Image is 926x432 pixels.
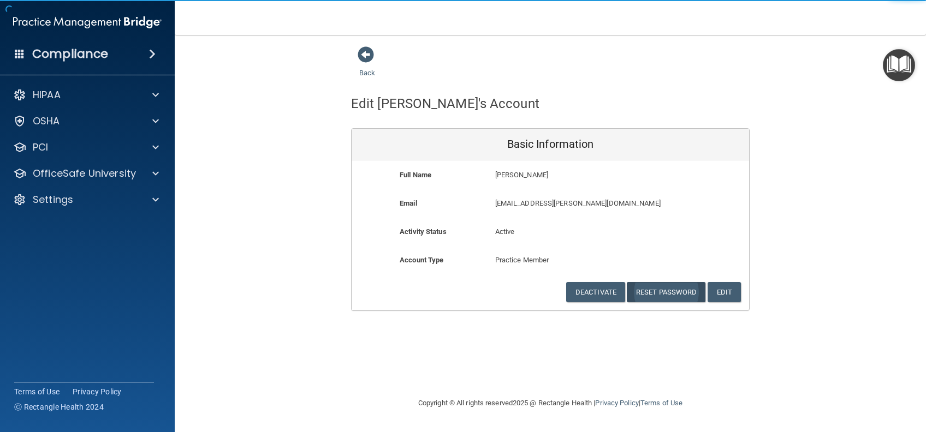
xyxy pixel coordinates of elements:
[13,141,159,154] a: PCI
[13,193,159,206] a: Settings
[351,386,750,421] div: Copyright © All rights reserved 2025 @ Rectangle Health | |
[495,225,606,238] p: Active
[33,88,61,101] p: HIPAA
[14,386,60,397] a: Terms of Use
[73,386,122,397] a: Privacy Policy
[13,11,162,33] img: PMB logo
[640,399,682,407] a: Terms of Use
[495,197,669,210] p: [EMAIL_ADDRESS][PERSON_NAME][DOMAIN_NAME]
[33,115,60,128] p: OSHA
[400,256,443,264] b: Account Type
[400,199,417,207] b: Email
[13,88,159,101] a: HIPAA
[883,49,915,81] button: Open Resource Center
[33,167,136,180] p: OfficeSafe University
[627,282,705,302] button: Reset Password
[32,46,108,62] h4: Compliance
[13,115,159,128] a: OSHA
[352,129,749,160] div: Basic Information
[595,399,638,407] a: Privacy Policy
[495,169,669,182] p: [PERSON_NAME]
[33,141,48,154] p: PCI
[351,97,539,111] h4: Edit [PERSON_NAME]'s Account
[13,167,159,180] a: OfficeSafe University
[359,56,375,77] a: Back
[33,193,73,206] p: Settings
[400,227,447,236] b: Activity Status
[14,401,104,412] span: Ⓒ Rectangle Health 2024
[400,171,431,179] b: Full Name
[495,254,606,267] p: Practice Member
[566,282,625,302] button: Deactivate
[708,282,741,302] button: Edit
